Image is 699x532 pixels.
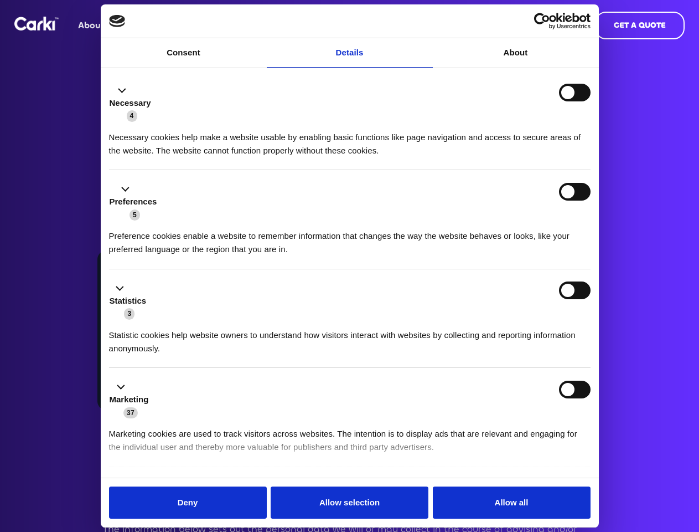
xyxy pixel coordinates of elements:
a: GET A QUOTE [595,12,685,39]
label: Statistics [110,295,147,308]
a: 0161 399 1798 [454,4,528,47]
button: Allow all [433,487,591,519]
strong: GET A QUOTE [614,20,666,30]
div: Preference cookies enable a website to remember information that changes the way the website beha... [109,221,591,256]
button: Allow selection [271,487,428,519]
span: 5 [130,209,140,221]
a: Details [267,38,433,68]
a: Usercentrics Cookiebot - opens in a new window [494,13,591,29]
label: Marketing [110,393,149,406]
span: 4 [127,110,137,121]
span: 37 [123,407,138,418]
img: logo [109,15,126,27]
a: Blog [199,4,231,47]
img: Logo [14,17,59,30]
a: About [433,38,599,68]
span: 3 [124,308,134,319]
button: Necessary (4) [109,84,158,122]
label: Preferences [110,196,157,208]
a: home [14,17,59,30]
a: About us [72,4,124,47]
div: Necessary cookies help make a website usable by enabling basic functions like page navigation and... [109,122,591,157]
button: Marketing (37) [109,381,156,420]
div: Marketing cookies are used to track visitors across websites. The intention is to display ads tha... [109,419,591,454]
button: Preferences (5) [109,183,164,222]
label: Necessary [110,97,151,110]
a: Help & Advice [124,4,198,47]
button: Statistics (3) [109,282,153,320]
a: Consent [101,38,267,68]
div: Statistic cookies help website owners to understand how visitors interact with websites by collec... [109,320,591,355]
button: Deny [109,487,267,519]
